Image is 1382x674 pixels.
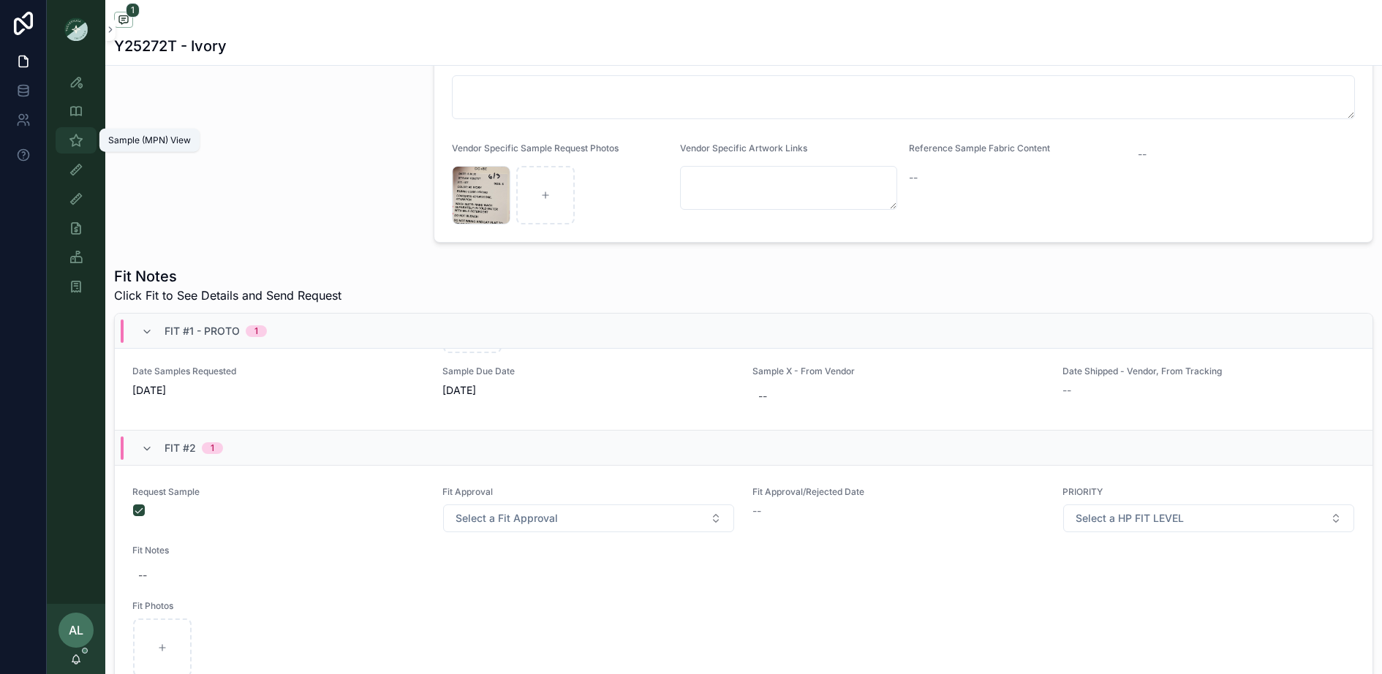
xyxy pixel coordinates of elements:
[126,3,140,18] span: 1
[47,58,105,604] div: scrollable content
[64,18,88,41] img: App logo
[1138,147,1147,162] span: --
[114,36,227,56] h1: Y25272T - Ivory
[114,12,133,30] button: 1
[1076,511,1184,526] span: Select a HP FIT LEVEL
[752,486,1045,498] span: Fit Approval/Rejected Date
[680,143,807,154] span: Vendor Specific Artwork Links
[1063,504,1354,532] button: Select Button
[442,383,735,398] span: [DATE]
[165,441,196,455] span: Fit #2
[909,143,1050,154] span: Reference Sample Fabric Content
[165,324,240,338] span: Fit #1 - Proto
[1062,366,1355,377] span: Date Shipped - Vendor, From Tracking
[752,366,1045,377] span: Sample X - From Vendor
[254,325,258,337] div: 1
[132,383,425,398] span: [DATE]
[456,511,558,526] span: Select a Fit Approval
[1062,486,1355,498] span: PRIORITY
[452,143,619,154] span: Vendor Specific Sample Request Photos
[211,442,214,454] div: 1
[442,486,735,498] span: Fit Approval
[108,135,191,146] div: Sample (MPN) View
[69,621,83,639] span: AL
[138,568,147,583] div: --
[443,504,734,532] button: Select Button
[132,486,425,498] span: Request Sample
[132,366,425,377] span: Date Samples Requested
[442,366,735,377] span: Sample Due Date
[1062,383,1071,398] span: --
[909,170,918,185] span: --
[132,545,1355,556] span: Fit Notes
[758,389,767,404] div: --
[752,504,761,518] span: --
[114,266,341,287] h1: Fit Notes
[132,600,1355,612] span: Fit Photos
[114,287,341,304] span: Click Fit to See Details and Send Request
